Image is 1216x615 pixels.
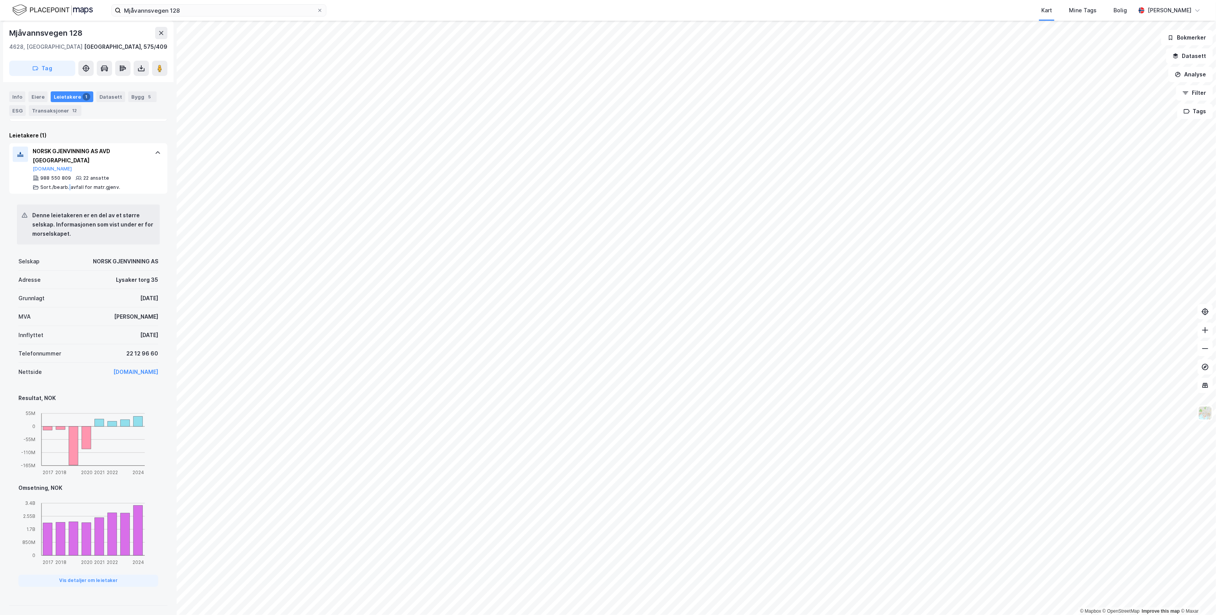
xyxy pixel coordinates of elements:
[128,91,157,102] div: Bygg
[1178,578,1216,615] iframe: Chat Widget
[113,369,158,375] a: [DOMAIN_NAME]
[18,483,158,493] div: Omsetning, NOK
[32,552,35,558] tspan: 0
[33,147,147,165] div: NORSK GJENVINNING AS AVD [GEOGRAPHIC_DATA]
[18,393,158,403] div: Resultat, NOK
[40,175,71,181] div: 988 550 809
[32,423,35,429] tspan: 0
[96,91,125,102] div: Datasett
[1113,6,1127,15] div: Bolig
[1178,578,1216,615] div: Kontrollprogram for chat
[140,294,158,303] div: [DATE]
[18,257,40,266] div: Selskap
[107,559,118,565] tspan: 2022
[29,105,81,116] div: Transaksjoner
[9,91,25,102] div: Info
[21,463,35,468] tspan: -165M
[18,575,158,587] button: Vis detaljer om leietaker
[9,61,75,76] button: Tag
[21,450,35,455] tspan: -110M
[9,27,84,39] div: Mjåvannsvegen 128
[18,275,41,284] div: Adresse
[93,257,158,266] div: NORSK GJENVINNING AS
[83,93,90,101] div: 1
[40,184,120,190] div: Sort./bearb. avfall for matr.gjenv.
[1041,6,1052,15] div: Kart
[1080,608,1101,614] a: Mapbox
[84,42,167,51] div: [GEOGRAPHIC_DATA], 575/409
[26,410,35,416] tspan: 55M
[94,559,105,565] tspan: 2021
[18,349,61,358] div: Telefonnummer
[18,331,43,340] div: Innflyttet
[71,107,78,114] div: 12
[55,470,66,475] tspan: 2018
[1148,6,1191,15] div: [PERSON_NAME]
[22,539,35,545] tspan: 850M
[51,91,93,102] div: Leietakere
[28,91,48,102] div: Eiere
[18,294,45,303] div: Grunnlagt
[18,367,42,377] div: Nettside
[132,470,144,475] tspan: 2024
[81,470,93,475] tspan: 2020
[1166,48,1213,64] button: Datasett
[1142,608,1180,614] a: Improve this map
[126,349,158,358] div: 22 12 96 60
[1177,104,1213,119] button: Tags
[94,470,105,475] tspan: 2021
[1161,30,1213,45] button: Bokmerker
[1168,67,1213,82] button: Analyse
[81,559,93,565] tspan: 2020
[23,513,35,519] tspan: 2.55B
[146,93,154,101] div: 5
[9,131,167,140] div: Leietakere (1)
[140,331,158,340] div: [DATE]
[26,526,35,532] tspan: 1.7B
[1069,6,1097,15] div: Mine Tags
[43,470,53,475] tspan: 2017
[9,105,26,116] div: ESG
[1198,406,1213,420] img: Z
[1176,85,1213,101] button: Filter
[121,5,317,16] input: Søk på adresse, matrikkel, gårdeiere, leietakere eller personer
[116,275,158,284] div: Lysaker torg 35
[18,312,31,321] div: MVA
[32,211,154,238] div: Denne leietakeren er en del av et større selskap. Informasjonen som vist under er for morselskapet.
[1103,608,1140,614] a: OpenStreetMap
[114,312,158,321] div: [PERSON_NAME]
[25,500,35,506] tspan: 3.4B
[23,436,35,442] tspan: -55M
[107,470,118,475] tspan: 2022
[33,166,72,172] button: [DOMAIN_NAME]
[55,559,66,565] tspan: 2018
[132,559,144,565] tspan: 2024
[9,42,83,51] div: 4628, [GEOGRAPHIC_DATA]
[83,175,109,181] div: 22 ansatte
[12,3,93,17] img: logo.f888ab2527a4732fd821a326f86c7f29.svg
[43,559,53,565] tspan: 2017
